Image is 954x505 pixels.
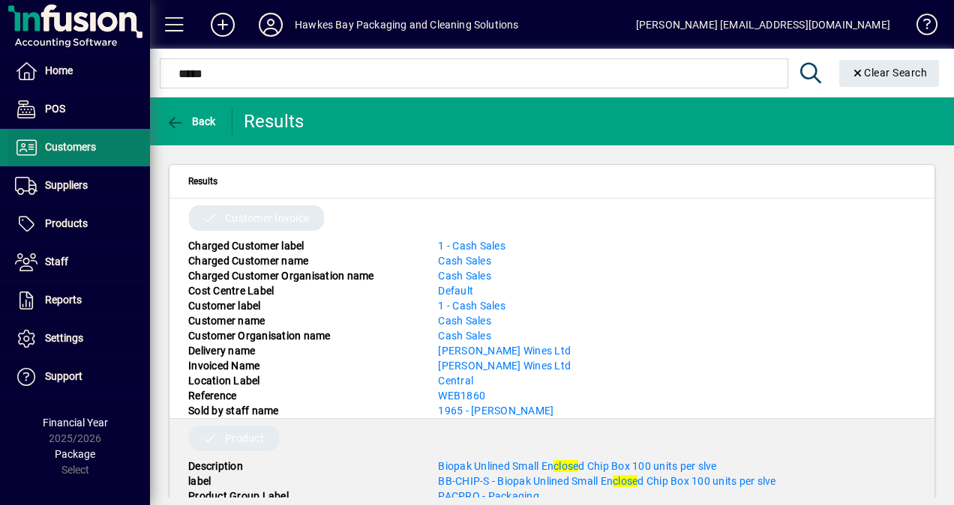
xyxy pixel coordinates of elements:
[45,294,82,306] span: Reports
[45,370,82,382] span: Support
[247,11,295,38] button: Profile
[177,238,427,253] div: Charged Customer label
[905,3,935,52] a: Knowledge Base
[177,343,427,358] div: Delivery name
[438,405,553,417] a: 1965 - [PERSON_NAME]
[177,328,427,343] div: Customer Organisation name
[150,108,232,135] app-page-header-button: Back
[188,173,217,190] span: Results
[244,109,307,133] div: Results
[438,390,485,402] a: WEB1860
[438,460,716,472] span: Biopak Unlined Small En d Chip Box 100 units per slve
[45,255,68,267] span: Staff
[438,315,491,327] a: Cash Sales
[7,244,150,281] a: Staff
[177,358,427,373] div: Invoiced Name
[166,115,216,127] span: Back
[438,330,491,342] a: Cash Sales
[177,373,427,388] div: Location Label
[177,268,427,283] div: Charged Customer Organisation name
[438,285,473,297] a: Default
[55,448,95,460] span: Package
[177,253,427,268] div: Charged Customer name
[45,179,88,191] span: Suppliers
[177,298,427,313] div: Customer label
[45,217,88,229] span: Products
[45,332,83,344] span: Settings
[613,475,637,487] em: close
[7,358,150,396] a: Support
[295,13,519,37] div: Hawkes Bay Packaging and Cleaning Solutions
[438,270,491,282] a: Cash Sales
[438,300,505,312] a: 1 - Cash Sales
[438,475,775,487] span: BB-CHIP-S - Biopak Unlined Small En d Chip Box 100 units per slve
[438,375,473,387] a: Central
[7,91,150,128] a: POS
[438,360,571,372] a: [PERSON_NAME] Wines Ltd
[45,141,96,153] span: Customers
[438,240,505,252] a: 1 - Cash Sales
[162,108,220,135] button: Back
[177,474,427,489] div: label
[225,431,264,446] span: Product
[553,460,578,472] em: close
[177,489,427,504] div: Product Group Label
[7,282,150,319] a: Reports
[438,475,775,487] a: BB-CHIP-S - Biopak Unlined Small Enclosed Chip Box 100 units per slve
[438,490,539,502] a: PACPRO - Packaging
[7,129,150,166] a: Customers
[438,255,491,267] a: Cash Sales
[851,67,928,79] span: Clear Search
[177,403,427,418] div: Sold by staff name
[7,52,150,90] a: Home
[438,460,716,472] a: Biopak Unlined Small Enclosed Chip Box 100 units per slve
[43,417,108,429] span: Financial Year
[839,60,940,87] button: Clear
[177,283,427,298] div: Cost Centre Label
[199,11,247,38] button: Add
[7,205,150,243] a: Products
[7,320,150,357] a: Settings
[225,211,309,226] span: Customer Invoice
[177,388,427,403] div: Reference
[177,313,427,328] div: Customer name
[636,13,890,37] div: [PERSON_NAME] [EMAIL_ADDRESS][DOMAIN_NAME]
[7,167,150,205] a: Suppliers
[177,459,427,474] div: Description
[45,64,73,76] span: Home
[438,345,571,357] a: [PERSON_NAME] Wines Ltd
[45,103,65,115] span: POS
